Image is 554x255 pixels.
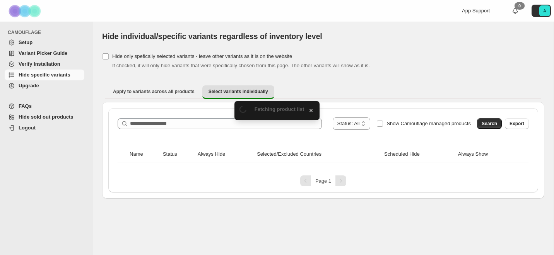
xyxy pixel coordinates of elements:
[5,101,84,112] a: FAQs
[505,118,529,129] button: Export
[5,48,84,59] a: Variant Picker Guide
[161,146,195,163] th: Status
[19,61,60,67] span: Verify Installation
[382,146,456,163] th: Scheduled Hide
[6,0,45,22] img: Camouflage
[255,106,304,112] span: Fetching product list
[511,7,519,15] a: 0
[19,114,74,120] span: Hide sold out products
[8,29,87,36] span: CAMOUFLAGE
[5,37,84,48] a: Setup
[462,8,490,14] span: App Support
[19,72,70,78] span: Hide specific variants
[127,146,161,163] th: Name
[112,53,292,59] span: Hide only spefically selected variants - leave other variants as it is on the website
[5,70,84,80] a: Hide specific variants
[510,121,524,127] span: Export
[515,2,525,10] div: 0
[112,63,370,68] span: If checked, it will only hide variants that were specifically chosen from this page. The other va...
[115,175,532,186] nav: Pagination
[315,178,331,184] span: Page 1
[19,103,32,109] span: FAQs
[195,146,255,163] th: Always Hide
[482,121,497,127] span: Search
[456,146,519,163] th: Always Show
[255,146,382,163] th: Selected/Excluded Countries
[386,121,471,126] span: Show Camouflage managed products
[543,8,546,13] text: A
[19,50,67,56] span: Variant Picker Guide
[202,85,274,99] button: Select variants individually
[5,80,84,91] a: Upgrade
[102,32,322,41] span: Hide individual/specific variants regardless of inventory level
[107,85,201,98] button: Apply to variants across all products
[5,59,84,70] a: Verify Installation
[19,83,39,88] span: Upgrade
[5,122,84,133] a: Logout
[19,125,36,131] span: Logout
[102,102,544,199] div: Select variants individually
[532,5,551,17] button: Avatar with initials A
[113,88,195,95] span: Apply to variants across all products
[539,5,550,16] span: Avatar with initials A
[5,112,84,122] a: Hide sold out products
[19,39,32,45] span: Setup
[209,88,268,95] span: Select variants individually
[477,118,502,129] button: Search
